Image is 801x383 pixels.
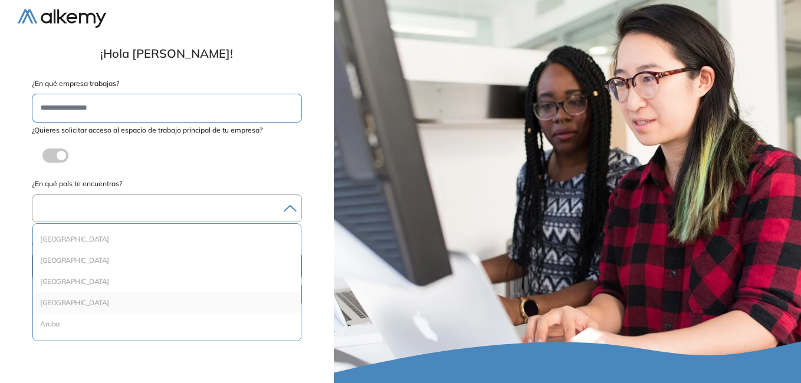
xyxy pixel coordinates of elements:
[32,179,122,188] span: ¿En qué país te encuentras?
[38,255,296,266] li: [GEOGRAPHIC_DATA]
[18,47,316,61] h1: ¡Hola [PERSON_NAME]!
[38,339,296,351] li: [GEOGRAPHIC_DATA]
[32,125,302,136] label: ¿Quieres solicitar acceso al espacio de trabajo principal de tu empresa?
[38,297,296,309] li: [GEOGRAPHIC_DATA]
[38,233,296,245] li: [GEOGRAPHIC_DATA]
[32,78,302,89] label: ¿En qué empresa trabajas?
[38,318,296,330] li: Aruba
[32,236,302,247] label: ¿Cuál es tu rol? (Opcional)
[38,276,296,288] li: [GEOGRAPHIC_DATA]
